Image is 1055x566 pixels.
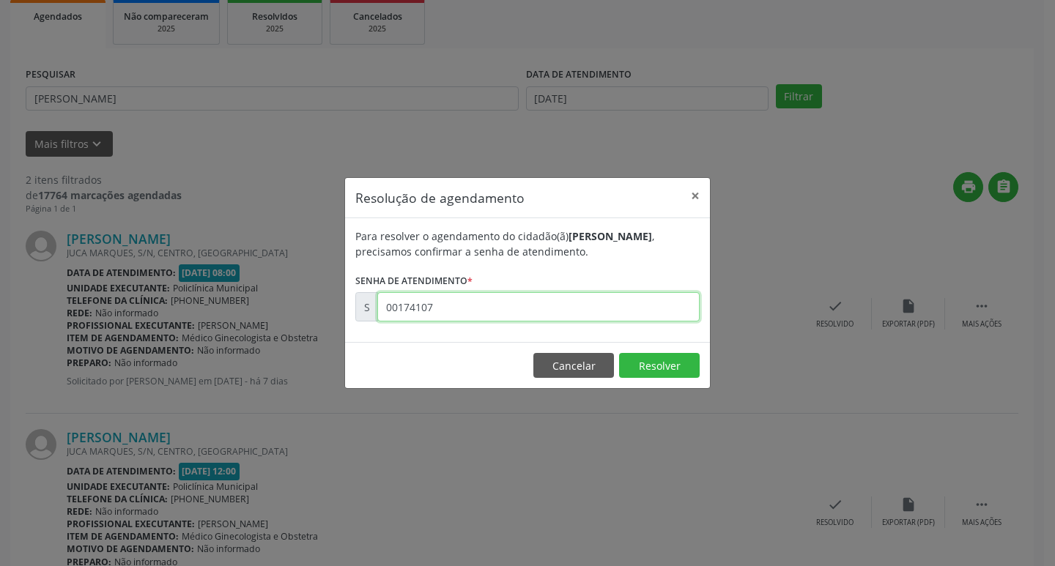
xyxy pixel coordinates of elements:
button: Cancelar [533,353,614,378]
button: Close [681,178,710,214]
div: S [355,292,378,321]
b: [PERSON_NAME] [569,229,652,243]
div: Para resolver o agendamento do cidadão(ã) , precisamos confirmar a senha de atendimento. [355,228,700,259]
h5: Resolução de agendamento [355,188,525,207]
button: Resolver [619,353,700,378]
label: Senha de atendimento [355,269,473,292]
